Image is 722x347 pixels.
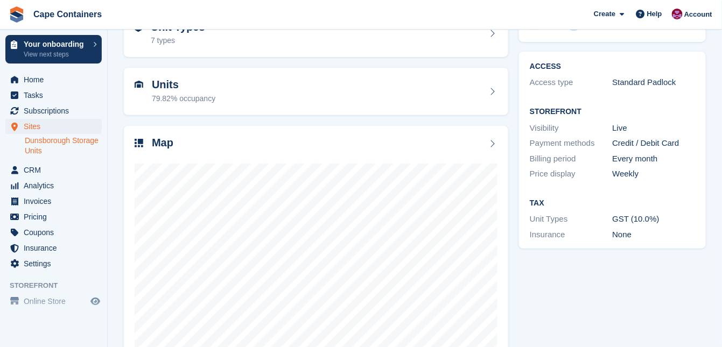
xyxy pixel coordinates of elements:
[24,88,88,103] span: Tasks
[24,240,88,256] span: Insurance
[5,178,102,193] a: menu
[24,256,88,271] span: Settings
[5,103,102,118] a: menu
[24,178,88,193] span: Analytics
[5,72,102,87] a: menu
[613,153,696,165] div: Every month
[672,9,683,19] img: Matt Dollisson
[24,40,88,48] p: Your onboarding
[613,229,696,241] div: None
[613,168,696,180] div: Weekly
[5,294,102,309] a: menu
[5,209,102,224] a: menu
[5,35,102,63] a: Your onboarding View next steps
[151,35,205,46] div: 7 types
[10,280,107,291] span: Storefront
[647,9,662,19] span: Help
[24,225,88,240] span: Coupons
[5,225,102,240] a: menu
[24,103,88,118] span: Subscriptions
[89,295,102,308] a: Preview store
[24,119,88,134] span: Sites
[5,256,102,271] a: menu
[24,209,88,224] span: Pricing
[530,76,613,89] div: Access type
[613,213,696,225] div: GST (10.0%)
[530,153,613,165] div: Billing period
[530,137,613,150] div: Payment methods
[29,5,106,23] a: Cape Containers
[613,76,696,89] div: Standard Padlock
[5,88,102,103] a: menu
[124,68,508,115] a: Units 79.82% occupancy
[594,9,615,19] span: Create
[25,136,102,156] a: Dunsborough Storage Units
[24,162,88,178] span: CRM
[24,72,88,87] span: Home
[530,213,613,225] div: Unit Types
[530,122,613,134] div: Visibility
[24,194,88,209] span: Invoices
[135,139,143,147] img: map-icn-33ee37083ee616e46c38cad1a60f524a97daa1e2b2c8c0bc3eb3415660979fc1.svg
[5,162,102,178] a: menu
[530,62,695,71] h2: ACCESS
[152,137,173,149] h2: Map
[5,194,102,209] a: menu
[24,294,88,309] span: Online Store
[530,108,695,116] h2: Storefront
[530,229,613,241] div: Insurance
[5,240,102,256] a: menu
[684,9,712,20] span: Account
[152,79,215,91] h2: Units
[5,119,102,134] a: menu
[124,10,508,58] a: Unit Types 7 types
[613,122,696,134] div: Live
[530,168,613,180] div: Price display
[24,49,88,59] p: View next steps
[530,199,695,208] h2: Tax
[613,137,696,150] div: Credit / Debit Card
[9,6,25,23] img: stora-icon-8386f47178a22dfd0bd8f6a31ec36ba5ce8667c1dd55bd0f319d3a0aa187defe.svg
[135,81,143,88] img: unit-icn-7be61d7bf1b0ce9d3e12c5938cc71ed9869f7b940bace4675aadf7bd6d80202e.svg
[152,93,215,104] div: 79.82% occupancy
